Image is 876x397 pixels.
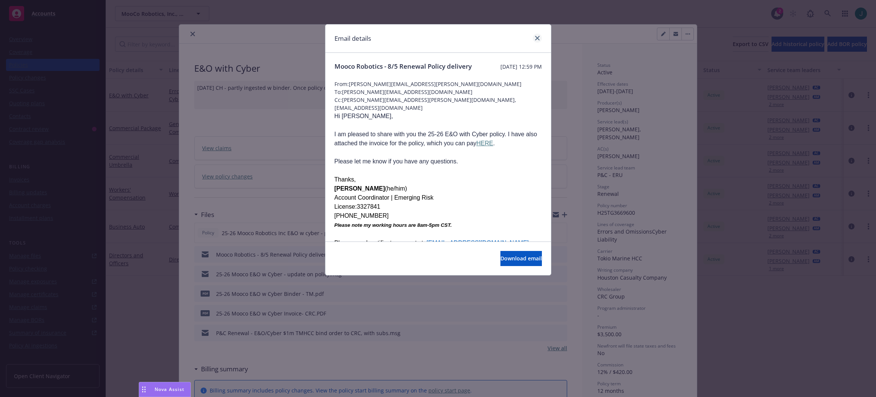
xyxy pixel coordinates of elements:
[500,251,542,266] button: Download email
[500,255,542,262] span: Download email
[334,222,452,228] span: Please note my working hours are 8am-5pm CST.
[426,240,529,246] a: [EMAIL_ADDRESS][DOMAIN_NAME]
[139,382,191,397] button: Nova Assist
[139,382,149,397] div: Drag to move
[334,240,427,246] span: Please send certificate requests to
[155,386,184,392] span: Nova Assist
